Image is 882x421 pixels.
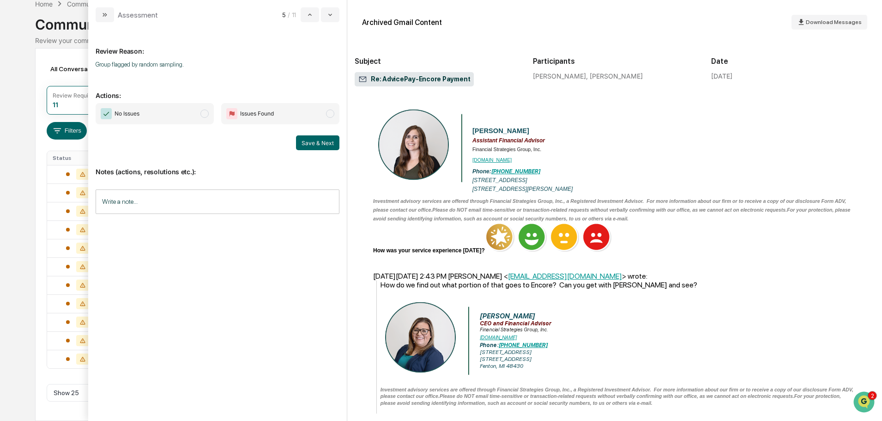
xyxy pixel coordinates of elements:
[67,190,74,197] div: 🗄️
[499,342,548,348] a: [PHONE_NUMBER]
[472,155,512,164] a: [DOMAIN_NAME]
[9,190,17,197] div: 🖐️
[18,207,58,216] span: Data Lookup
[288,11,299,18] span: / 11
[355,57,518,66] h2: Subject
[42,80,127,87] div: We're available if you need us!
[480,335,517,341] a: [DOMAIN_NAME]
[53,101,58,109] div: 11
[18,151,26,159] img: 1746055101610-c473b297-6a78-478c-a979-82029cc54cd1
[491,168,540,175] a: Click here to call/text (800) 804-0420
[472,157,512,163] span: [DOMAIN_NAME]
[226,108,237,119] img: Flag
[472,137,545,144] span: Assistant Financial Advisor
[47,151,107,165] th: Status
[383,301,458,373] img: APT8ZfWviflFuTdwsM8EzKO1Ks0Tz4kEBWuqxA3SHilxbY_-2ZnKPmOjl7od97U7UEzbfoWm_JVei7Zhq6GSQ7fjrr55jR632...
[472,177,527,183] span: [STREET_ADDRESS]
[480,312,535,320] span: [PERSON_NAME]
[35,37,846,44] div: Review your communication records across channels
[6,203,62,220] a: 🔎Data Lookup
[6,185,63,202] a: 🖐️Preclearance
[65,229,112,236] a: Powered byPylon
[53,92,97,99] div: Review Required
[42,71,151,80] div: Start new chat
[82,151,101,158] span: [DATE]
[19,71,36,87] img: 8933085812038_c878075ebb4cc5468115_72.jpg
[76,189,115,198] span: Attestations
[533,72,696,80] div: [PERSON_NAME], [PERSON_NAME]
[480,356,532,362] span: [STREET_ADDRESS]
[485,222,515,252] img: Gold Star
[9,71,26,87] img: 1746055101610-c473b297-6a78-478c-a979-82029cc54cd1
[711,57,875,66] h2: Date
[96,80,339,99] p: Actions:
[582,222,612,252] img: Red Light
[29,151,75,158] span: [PERSON_NAME]
[101,108,112,119] img: Checkmark
[480,320,551,327] span: CEO and Financial Advisor
[457,109,466,189] img: linetest-03.jpg
[517,222,547,252] img: Green Light
[47,122,87,140] button: Filters
[157,73,168,85] button: Start new chat
[82,126,101,133] span: [DATE]
[63,185,118,202] a: 🗄️Attestations
[472,127,529,134] span: [PERSON_NAME]
[96,157,339,176] p: Notes (actions, resolutions etc.):
[9,19,168,34] p: How can we help?
[472,168,540,175] span: Phone:
[440,393,794,399] span: Please do NOT email time-sensitive or transaction-related requests without verbally confirming wi...
[143,101,168,112] button: See all
[533,57,696,66] h2: Participants
[480,363,523,369] span: Fenton, MI 48430
[18,126,26,134] img: 1746055101610-c473b297-6a78-478c-a979-82029cc54cd1
[852,390,877,415] iframe: Open customer support
[472,146,541,152] span: Financial Strategies Group, Inc.
[96,36,339,55] p: Review Reason:
[480,327,548,333] span: Financial Strategies Group, Inc.
[92,229,112,236] span: Pylon
[550,222,580,252] img: Yellow Light
[381,393,841,405] span: For your protection, please avoid sending identifying information, such as account or social secu...
[791,15,867,30] button: Download Messages
[240,109,274,118] span: Issues Found
[373,272,856,281] div: [DATE][DATE] 2:43 PM [PERSON_NAME] < > wrote:
[373,207,851,221] span: For your protection, please avoid sending identifying information, such as account or social secu...
[282,11,286,18] span: 5
[373,198,846,213] span: Investment advisory services are offered through Financial Strategies Group, Inc., a Registered I...
[47,61,116,76] div: All Conversations
[9,142,24,157] img: Jack Rasmussen
[464,301,473,381] img: linetest-03.jpg
[115,109,139,118] span: No Issues
[376,109,451,181] img: ycAYfba1ph_mmx4hkwmUhyh5SO5Ac7deEuDpr9t-AhYZuiWkJM5DH-SJ_JTgIUMLSbUAo53oJ9_DAXwu0Y4mK3976CKd7SSHb...
[508,272,622,281] a: [EMAIL_ADDRESS][DOMAIN_NAME]
[806,19,862,25] span: Download Messages
[9,103,62,110] div: Past conversations
[9,117,24,132] img: Jack Rasmussen
[711,72,732,80] div: [DATE]
[18,189,60,198] span: Preclearance
[362,18,442,27] div: Archived Gmail Content
[29,126,75,133] span: [PERSON_NAME]
[373,247,485,254] b: How was your service experience [DATE]?
[472,186,573,192] span: [STREET_ADDRESS][PERSON_NAME]
[96,61,339,68] p: Group flagged by random sampling.
[432,207,787,213] span: Please do NOT email time-sensitive or transaction-related requests without verbally confirming wi...
[358,75,470,84] span: Re: AdvicePay-Encore Payment
[381,387,853,399] span: Investment advisory services are offered through Financial Strategies Group, Inc., a Registered I...
[77,126,80,133] span: •
[35,9,846,33] div: Communications Archive
[480,349,532,355] span: [STREET_ADDRESS]
[296,135,339,150] button: Save & Next
[77,151,80,158] span: •
[480,342,548,348] span: Phone:
[118,11,158,19] div: Assessment
[9,207,17,215] div: 🔎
